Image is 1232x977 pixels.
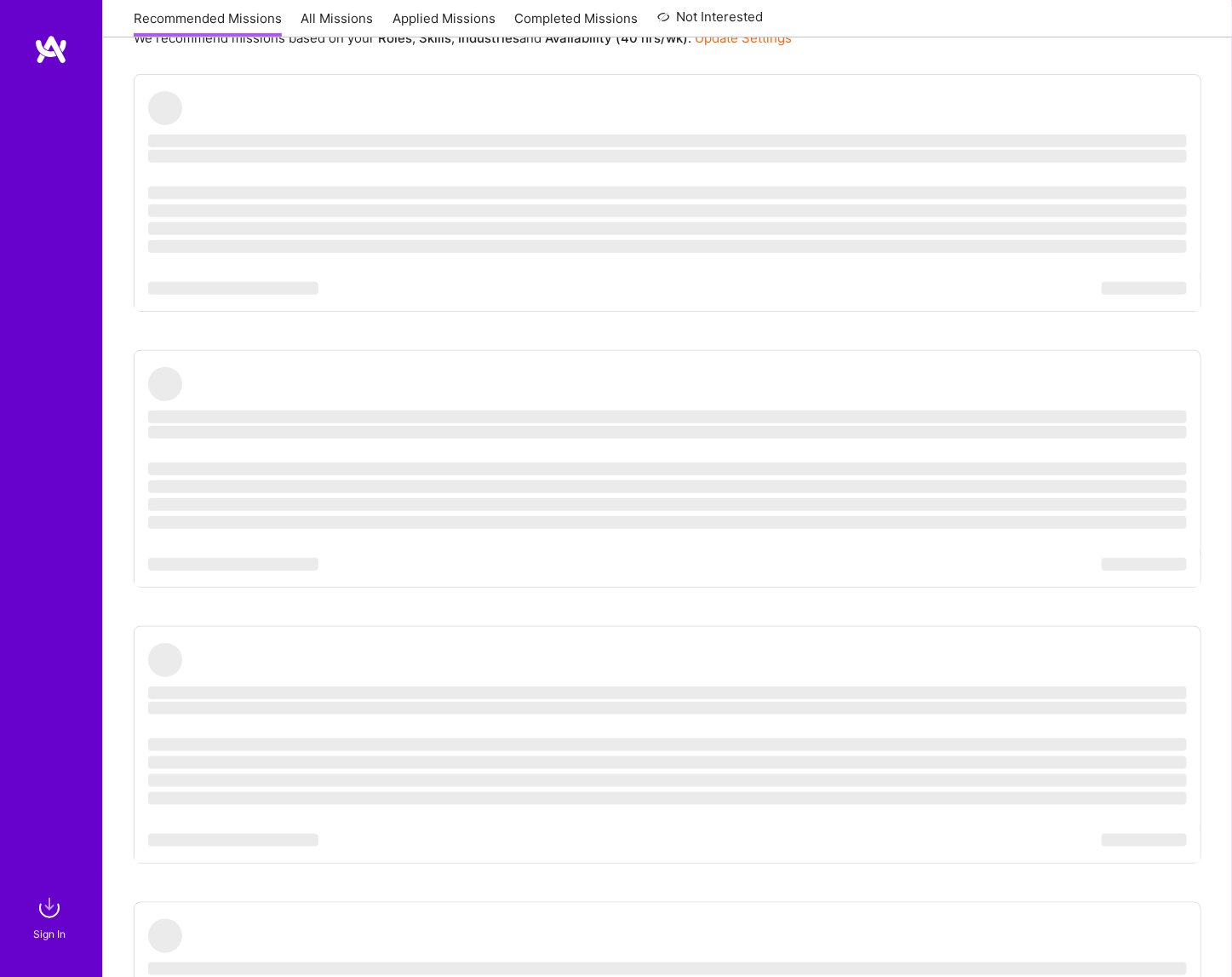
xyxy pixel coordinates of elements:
[393,9,496,37] a: Applied Missions
[657,7,764,37] a: Not Interested
[458,30,519,46] b: Industries
[34,34,68,65] img: logo
[134,9,282,37] a: Recommended Missions
[134,29,792,47] p: We recommend missions based on your , , and .
[33,925,66,943] div: Sign In
[419,30,451,46] b: Skills
[32,891,66,925] img: sign in
[545,30,688,46] b: Availability (40 hrs/wk)
[36,891,66,943] a: sign inSign In
[695,30,792,46] a: Update Settings
[301,9,374,37] a: All Missions
[378,30,412,46] b: Roles
[515,9,639,37] a: Completed Missions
